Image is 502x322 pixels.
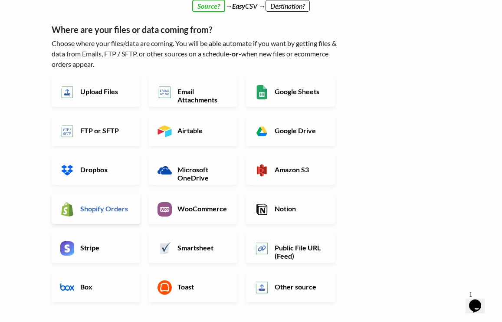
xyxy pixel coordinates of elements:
h6: Upload Files [78,87,131,95]
a: Upload Files [52,76,140,107]
h6: Toast [175,283,229,291]
img: Google Sheets App & API [255,85,269,99]
a: Box [52,272,140,302]
img: Stripe App & API [60,241,75,256]
a: Airtable [149,115,237,146]
h6: Stripe [78,243,131,252]
a: Google Drive [246,115,335,146]
img: Other Source App & API [255,280,269,295]
img: WooCommerce App & API [157,202,172,217]
h6: Microsoft OneDrive [175,165,229,182]
a: Stripe [52,233,140,263]
h6: Shopify Orders [78,204,131,213]
img: Upload Files App & API [60,85,75,99]
a: FTP or SFTP [52,115,140,146]
img: Dropbox App & API [60,163,75,177]
a: Dropbox [52,154,140,185]
h6: Other source [272,283,326,291]
h5: Where are your files or data coming from? [52,24,347,35]
a: Toast [149,272,237,302]
img: Public File URL App & API [255,241,269,256]
img: Amazon S3 App & API [255,163,269,177]
h6: WooCommerce [175,204,229,213]
p: Choose where your files/data are coming. You will be able automate if you want by getting files &... [52,38,347,69]
a: Shopify Orders [52,194,140,224]
a: Notion [246,194,335,224]
img: Google Drive App & API [255,124,269,138]
h6: Amazon S3 [272,165,326,174]
img: Airtable App & API [157,124,172,138]
a: Amazon S3 [246,154,335,185]
img: Shopify App & API [60,202,75,217]
a: WooCommerce [149,194,237,224]
img: Microsoft OneDrive App & API [157,163,172,177]
iframe: chat widget [466,287,493,313]
h6: Google Sheets [272,87,326,95]
img: Toast App & API [157,280,172,295]
b: -or- [229,49,241,58]
a: Google Sheets [246,76,335,107]
a: Smartsheet [149,233,237,263]
h6: Public File URL (Feed) [272,243,326,260]
h6: Google Drive [272,126,326,135]
h6: FTP or SFTP [78,126,131,135]
h6: Box [78,283,131,291]
h6: Dropbox [78,165,131,174]
a: Microsoft OneDrive [149,154,237,185]
a: Public File URL (Feed) [246,233,335,263]
img: Box App & API [60,280,75,295]
img: Notion App & API [255,202,269,217]
a: Email Attachments [149,76,237,107]
h6: Smartsheet [175,243,229,252]
img: Email New CSV or XLSX File App & API [157,85,172,99]
h6: Email Attachments [175,87,229,104]
h6: Notion [272,204,326,213]
h6: Airtable [175,126,229,135]
img: Smartsheet App & API [157,241,172,256]
img: FTP or SFTP App & API [60,124,75,138]
a: Other source [246,272,335,302]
